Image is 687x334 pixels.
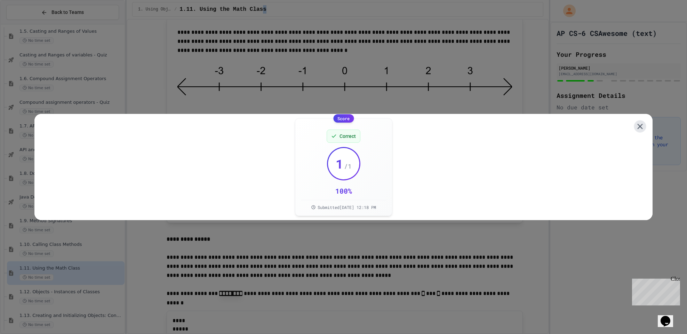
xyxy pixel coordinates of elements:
iframe: chat widget [658,306,680,327]
div: 100 % [335,186,352,196]
iframe: chat widget [629,276,680,305]
span: Submitted [DATE] 12:18 PM [318,204,376,210]
span: 1 [336,157,343,171]
div: Score [333,114,354,123]
div: Chat with us now!Close [3,3,48,44]
span: / 1 [344,161,352,171]
span: Correct [339,133,356,140]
